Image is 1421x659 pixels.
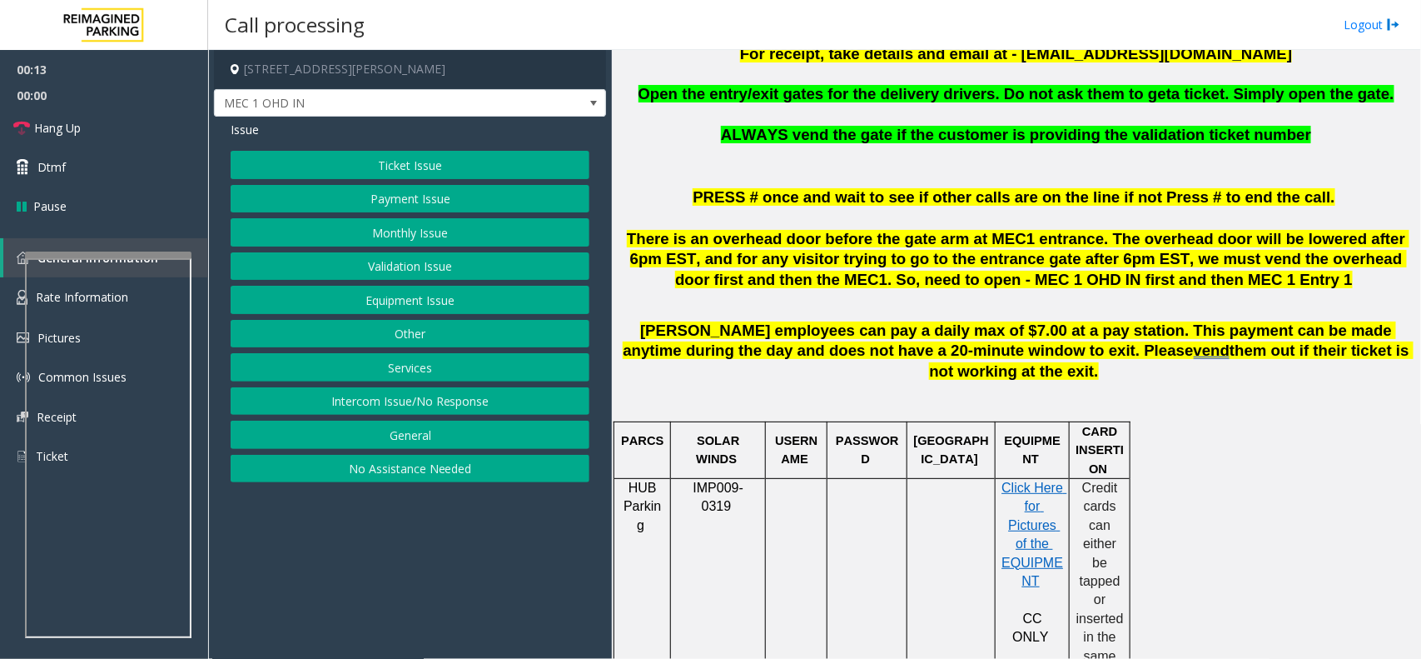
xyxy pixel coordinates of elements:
[775,434,817,466] span: USERNAME
[1005,434,1061,466] span: EQUIPMENT
[1012,612,1049,644] span: CC ONLY
[214,50,606,89] h4: [STREET_ADDRESS][PERSON_NAME]
[638,85,1172,102] span: Open the entry/exit gates for the delivery drivers. Do not ask them to get
[623,322,1396,360] span: [PERSON_NAME] employees can pay a daily max of $7.00 at a pay station. This payment can be made a...
[17,252,29,264] img: 'icon'
[231,320,589,348] button: Other
[621,434,663,447] span: PARCS
[1344,16,1400,33] a: Logout
[1094,362,1098,380] span: .
[696,434,743,466] span: SOLAR WINDS
[37,250,158,266] span: General Information
[231,121,259,138] span: Issue
[624,481,661,532] span: HUB Parking
[231,455,589,483] button: No Assistance Needed
[231,387,589,416] button: Intercom Issue/No Response
[17,371,30,384] img: 'icon'
[231,252,589,281] button: Validation Issue
[17,449,27,464] img: 'icon'
[1076,425,1124,476] span: CARD INSERTION
[231,421,589,449] button: General
[740,45,1292,62] span: For receipt, take details and email at - [EMAIL_ADDRESS][DOMAIN_NAME]
[216,4,373,45] h3: Call processing
[3,238,208,277] a: General Information
[1171,85,1394,102] span: a ticket. Simply open the gate.
[231,151,589,179] button: Ticket Issue
[231,353,589,382] button: Services
[33,197,67,215] span: Pause
[721,126,1311,143] span: ALWAYS vend the gate if the customer is providing the validation ticket number
[17,290,27,305] img: 'icon'
[34,119,81,137] span: Hang Up
[17,332,29,343] img: 'icon'
[231,185,589,213] button: Payment Issue
[37,158,66,176] span: Dtmf
[231,286,589,314] button: Equipment Issue
[1194,342,1230,360] span: vend
[1001,482,1066,588] a: Click Here for Pictures of the EQUIPMENT
[215,90,527,117] span: MEC 1 OHD IN
[627,230,1409,289] span: There is an overhead door before the gate arm at MEC1 entrance. The overhead door will be lowered...
[231,218,589,247] button: Monthly Issue
[914,434,989,466] span: [GEOGRAPHIC_DATA]
[17,412,28,422] img: 'icon'
[836,434,899,466] span: PASSWORD
[693,188,1334,206] span: PRESS # once and wait to see if other calls are on the line if not Press # to end the call.
[1387,16,1400,33] img: logout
